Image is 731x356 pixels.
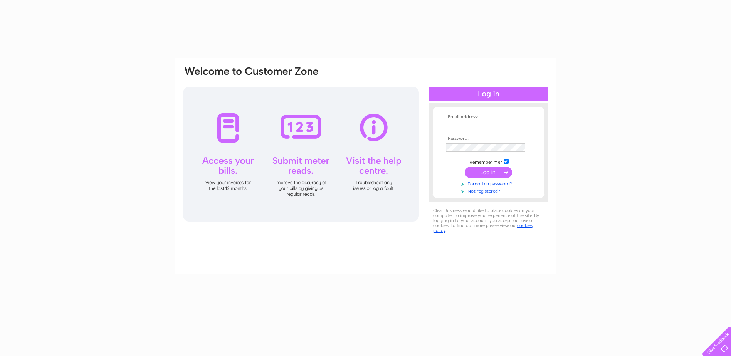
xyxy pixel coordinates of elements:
[446,187,533,194] a: Not registered?
[444,114,533,120] th: Email Address:
[429,204,548,237] div: Clear Business would like to place cookies on your computer to improve your experience of the sit...
[446,180,533,187] a: Forgotten password?
[444,158,533,165] td: Remember me?
[433,223,533,233] a: cookies policy
[444,136,533,141] th: Password:
[465,167,512,178] input: Submit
